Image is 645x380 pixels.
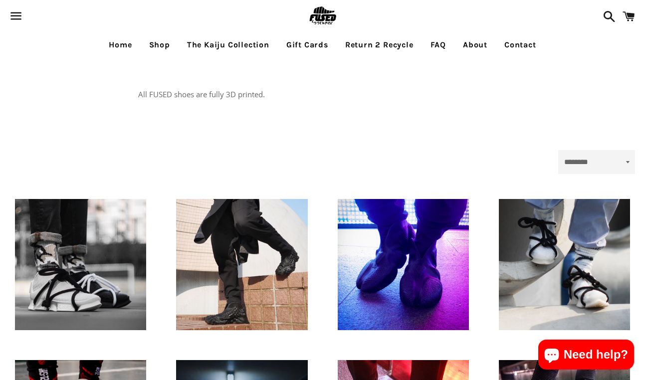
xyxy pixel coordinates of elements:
[128,58,517,140] div: All FUSED shoes are fully 3D printed.
[499,199,630,330] a: [3D printed Shoes] - lightweight custom 3dprinted shoes sneakers sandals fused footwear
[142,32,178,57] a: Shop
[535,340,637,372] inbox-online-store-chat: Shopify online store chat
[101,32,139,57] a: Home
[180,32,277,57] a: The Kaiju Collection
[176,199,307,330] a: [3D printed Shoes] - lightweight custom 3dprinted shoes sneakers sandals fused footwear
[497,32,544,57] a: Contact
[423,32,453,57] a: FAQ
[279,32,336,57] a: Gift Cards
[338,199,469,330] a: [3D printed Shoes] - lightweight custom 3dprinted shoes sneakers sandals fused footwear
[455,32,495,57] a: About
[338,32,421,57] a: Return 2 Recycle
[15,199,146,330] a: [3D printed Shoes] - lightweight custom 3dprinted shoes sneakers sandals fused footwear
